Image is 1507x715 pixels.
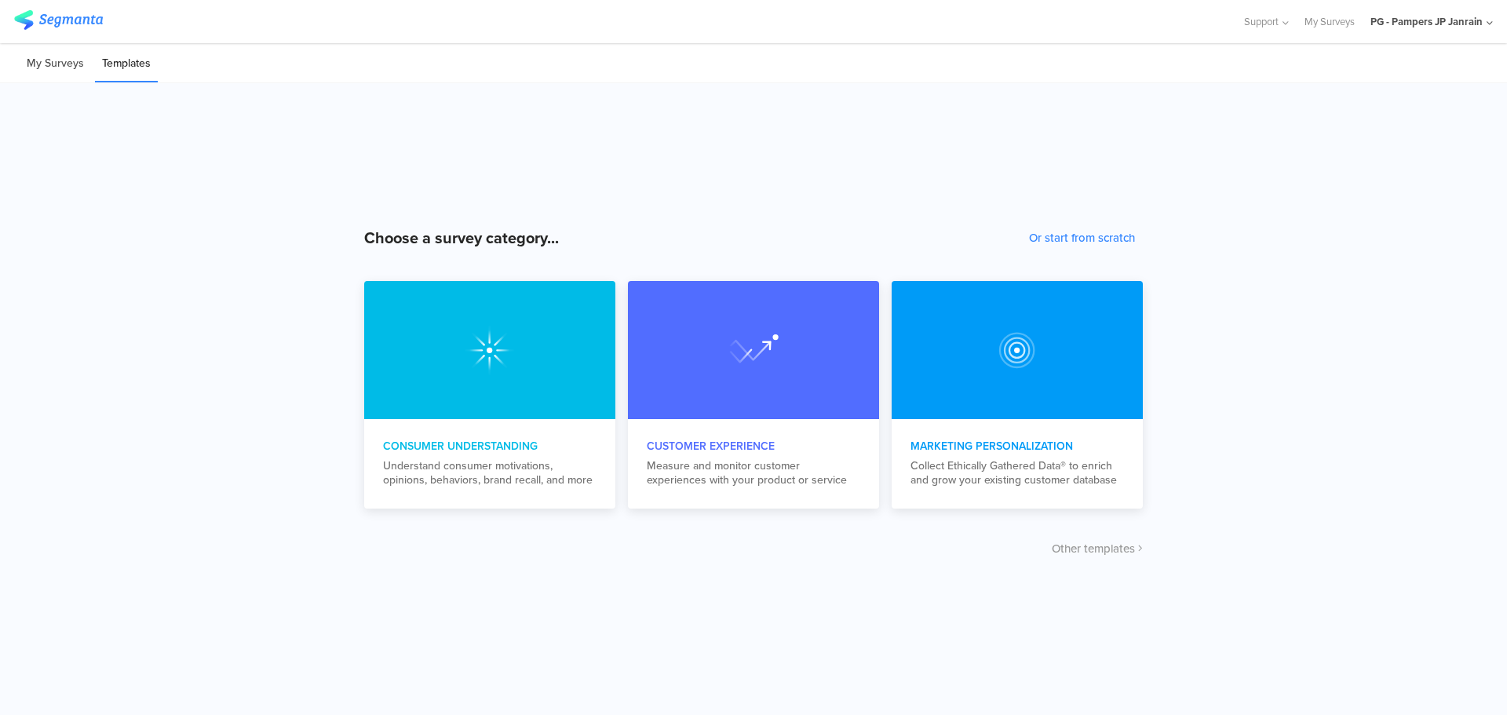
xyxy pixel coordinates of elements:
[383,459,597,487] div: Understand consumer motivations, opinions, behaviors, brand recall, and more
[910,459,1124,487] div: Collect Ethically Gathered Data® to enrich and grow your existing customer database
[95,46,158,82] li: Templates
[910,438,1124,454] div: Marketing Personalization
[1370,14,1483,29] div: PG - Pampers JP Janrain
[1052,540,1135,557] span: Other templates
[1029,229,1135,246] button: Or start from scratch
[728,325,779,375] img: marketing_personalization.svg
[992,325,1042,375] img: customer_experience.svg
[364,226,559,250] div: Choose a survey category...
[647,438,860,454] div: Customer Experience
[647,459,860,487] div: Measure and monitor customer experiences with your product or service
[383,438,597,454] div: Consumer Understanding
[20,46,91,82] li: My Surveys
[465,325,515,375] img: consumer_understanding.svg
[14,10,103,30] img: segmanta logo
[1244,14,1279,29] span: Support
[1052,540,1143,557] button: Other templates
